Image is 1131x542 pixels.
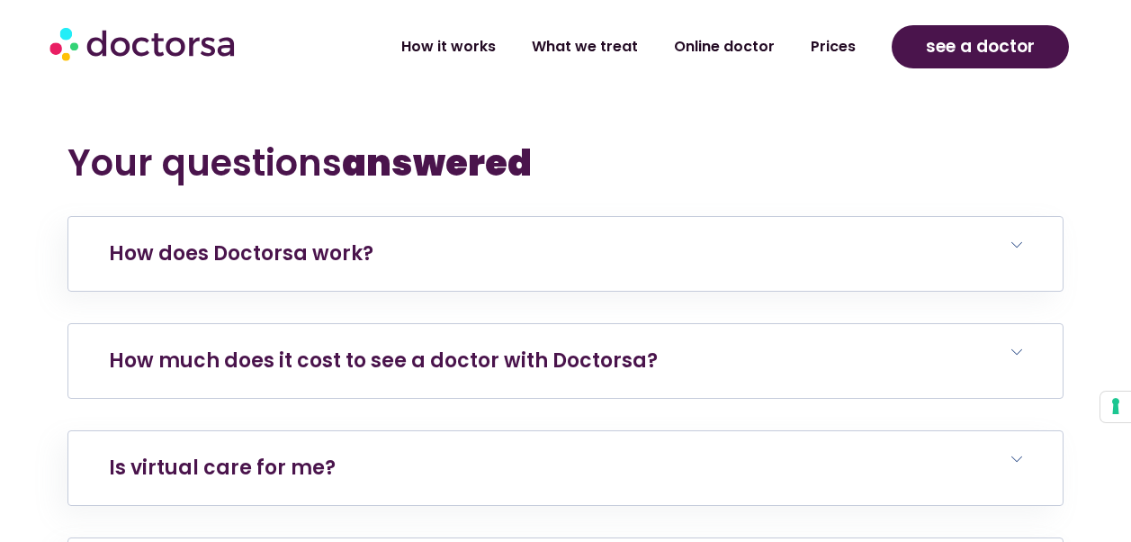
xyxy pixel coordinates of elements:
a: Prices [793,26,874,68]
a: What we treat [514,26,656,68]
span: see a doctor [926,32,1035,61]
a: see a doctor [892,25,1069,68]
a: Is virtual care for me? [109,454,336,482]
h6: How much does it cost to see a doctor with Doctorsa? [68,324,1062,398]
h6: Is virtual care for me? [68,431,1062,505]
a: How does Doctorsa work? [109,239,373,267]
a: Online doctor [656,26,793,68]
nav: Menu [304,26,874,68]
button: Your consent preferences for tracking technologies [1100,392,1131,422]
h6: How does Doctorsa work? [68,217,1062,291]
a: How much does it cost to see a doctor with Doctorsa? [109,347,658,375]
a: How it works [383,26,514,68]
h2: Your questions [67,141,1063,185]
b: answered [342,138,532,188]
